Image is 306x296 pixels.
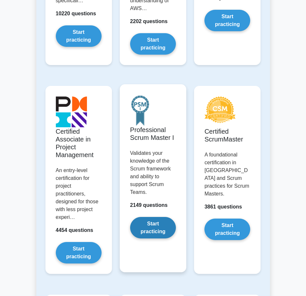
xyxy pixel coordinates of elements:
a: Start practicing [204,10,250,31]
a: Start practicing [130,33,176,55]
a: Start practicing [56,242,102,263]
a: Start practicing [56,25,102,47]
a: Start practicing [130,217,176,238]
a: Start practicing [204,219,250,240]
